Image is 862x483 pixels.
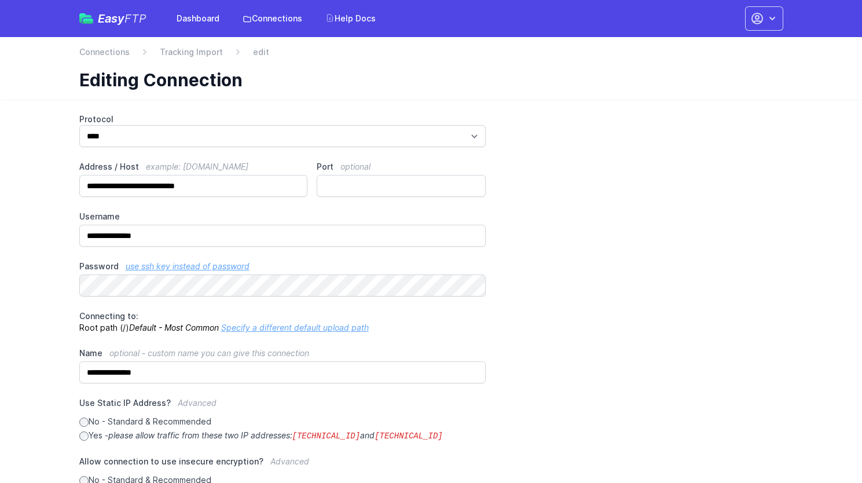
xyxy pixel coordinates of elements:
a: Tracking Import [160,46,223,58]
img: easyftp_logo.png [79,13,93,24]
a: Connections [236,8,309,29]
label: Username [79,211,486,222]
label: Address / Host [79,161,308,173]
code: [TECHNICAL_ID] [292,431,361,441]
span: optional [340,162,371,171]
p: Root path (/) [79,310,486,334]
input: Yes -please allow traffic from these two IP addresses:[TECHNICAL_ID]and[TECHNICAL_ID] [79,431,89,441]
h1: Editing Connection [79,69,774,90]
span: Advanced [178,398,217,408]
a: use ssh key instead of password [126,261,250,271]
span: optional - custom name you can give this connection [109,348,309,358]
span: FTP [124,12,146,25]
i: Default - Most Common [129,323,219,332]
a: Specify a different default upload path [221,323,369,332]
code: [TECHNICAL_ID] [375,431,443,441]
a: Help Docs [318,8,383,29]
label: Use Static IP Address? [79,397,486,416]
span: Connecting to: [79,311,138,321]
span: Advanced [270,456,309,466]
label: Password [79,261,486,272]
i: please allow traffic from these two IP addresses: and [108,430,443,440]
span: edit [253,46,269,58]
a: EasyFTP [79,13,146,24]
label: Yes - [79,430,486,442]
span: Easy [98,13,146,24]
label: No - Standard & Recommended [79,416,486,427]
label: Allow connection to use insecure encryption? [79,456,486,474]
label: Protocol [79,114,486,125]
input: No - Standard & Recommended [79,418,89,427]
a: Dashboard [170,8,226,29]
label: Name [79,347,486,359]
nav: Breadcrumb [79,46,783,65]
a: Connections [79,46,130,58]
span: example: [DOMAIN_NAME] [146,162,248,171]
label: Port [317,161,486,173]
